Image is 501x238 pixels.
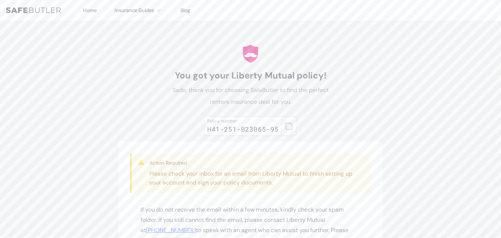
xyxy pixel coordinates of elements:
a: Home [83,7,97,14]
a: Blog [180,7,190,14]
a: [PHONE_NUMBER] [146,226,196,234]
h1: You got your Liberty Mutual policy! [168,70,333,81]
button: Insurance Guides [114,6,163,15]
p: Sade, thank you for choosing SafeButler to find the perfect renters insurance deal for you. [168,84,333,108]
img: SafeButler Text Logo [6,7,61,13]
h3: Action Required [149,159,365,166]
div: Policy number [207,118,279,124]
div: H41-251-023065-95 [207,124,279,134]
p: Please check your inbox for an email from Liberty Mutual to finish setting up your account and si... [149,169,365,187]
